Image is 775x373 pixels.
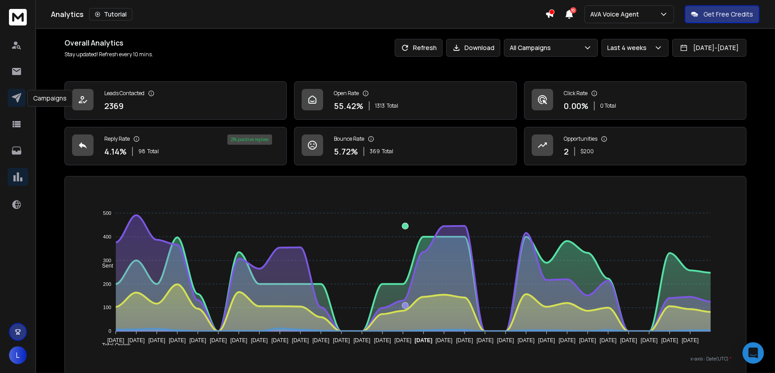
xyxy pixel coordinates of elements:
[64,51,153,58] p: Stay updated! Refresh every 10 mins.
[477,337,494,344] tspan: [DATE]
[497,337,514,344] tspan: [DATE]
[538,337,555,344] tspan: [DATE]
[703,10,753,19] p: Get Free Credits
[620,337,637,344] tspan: [DATE]
[138,148,145,155] span: 98
[169,337,186,344] tspan: [DATE]
[524,81,746,120] a: Click Rate0.00%0 Total
[370,148,380,155] span: 369
[464,43,494,52] p: Download
[103,210,111,216] tspan: 500
[64,38,153,48] h1: Overall Analytics
[413,43,437,52] p: Refresh
[334,145,358,158] p: 5.72 %
[395,39,443,57] button: Refresh
[518,337,535,344] tspan: [DATE]
[564,135,597,142] p: Opportunities
[272,337,289,344] tspan: [DATE]
[95,342,131,348] span: Total Opens
[109,328,111,334] tspan: 0
[230,337,247,344] tspan: [DATE]
[641,337,658,344] tspan: [DATE]
[104,135,130,142] p: Reply Rate
[227,134,272,145] div: 2 % positive replies
[333,337,350,344] tspan: [DATE]
[190,337,207,344] tspan: [DATE]
[64,127,287,165] a: Reply Rate4.14%98Total2% positive replies
[103,305,111,310] tspan: 100
[742,342,764,364] div: Open Intercom Messenger
[682,337,699,344] tspan: [DATE]
[9,346,27,364] button: L
[210,337,227,344] tspan: [DATE]
[294,127,516,165] a: Bounce Rate5.72%369Total
[334,135,364,142] p: Bounce Rate
[446,39,500,57] button: Download
[89,8,132,21] button: Tutorial
[147,148,159,155] span: Total
[294,81,516,120] a: Open Rate55.42%1313Total
[564,90,588,97] p: Click Rate
[104,100,123,112] p: 2369
[685,5,759,23] button: Get Free Credits
[95,263,113,269] span: Sent
[375,102,385,109] span: 1313
[374,337,391,344] tspan: [DATE]
[510,43,554,52] p: All Campaigns
[456,337,473,344] tspan: [DATE]
[607,43,650,52] p: Last 4 weeks
[51,8,545,21] div: Analytics
[27,90,72,107] div: Campaigns
[64,81,287,120] a: Leads Contacted2369
[382,148,393,155] span: Total
[103,258,111,263] tspan: 300
[524,127,746,165] a: Opportunities2$200
[79,356,732,362] p: x-axis : Date(UTC)
[128,337,145,344] tspan: [DATE]
[580,148,594,155] p: $ 200
[570,7,576,13] span: 10
[313,337,330,344] tspan: [DATE]
[149,337,166,344] tspan: [DATE]
[436,337,453,344] tspan: [DATE]
[559,337,576,344] tspan: [DATE]
[590,10,643,19] p: AVA Voice Agent
[251,337,268,344] tspan: [DATE]
[292,337,309,344] tspan: [DATE]
[104,145,127,158] p: 4.14 %
[564,100,588,112] p: 0.00 %
[395,337,412,344] tspan: [DATE]
[103,234,111,239] tspan: 400
[107,337,124,344] tspan: [DATE]
[387,102,398,109] span: Total
[334,100,363,112] p: 55.42 %
[103,281,111,286] tspan: 200
[104,90,145,97] p: Leads Contacted
[579,337,596,344] tspan: [DATE]
[672,39,746,57] button: [DATE]-[DATE]
[353,337,370,344] tspan: [DATE]
[564,145,569,158] p: 2
[600,337,617,344] tspan: [DATE]
[600,102,616,109] p: 0 Total
[661,337,678,344] tspan: [DATE]
[334,90,359,97] p: Open Rate
[415,337,433,344] tspan: [DATE]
